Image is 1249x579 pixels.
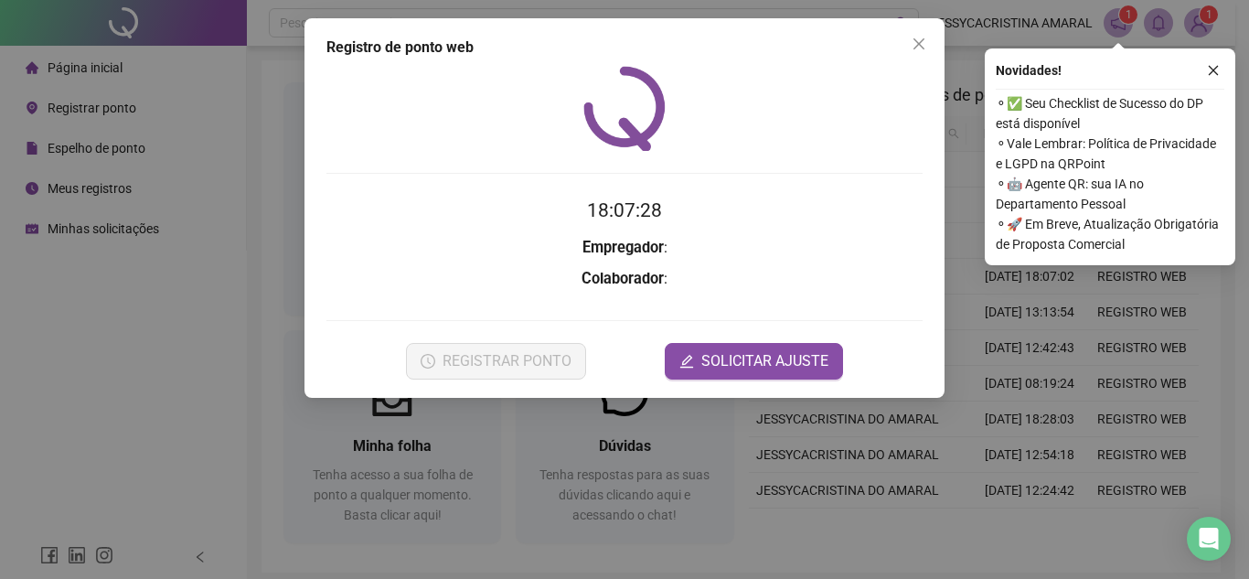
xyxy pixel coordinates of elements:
[996,60,1062,80] span: Novidades !
[587,199,662,221] time: 18:07:28
[582,270,664,287] strong: Colaborador
[996,214,1224,254] span: ⚬ 🚀 Em Breve, Atualização Obrigatória de Proposta Comercial
[701,350,828,372] span: SOLICITAR AJUSTE
[1187,517,1231,561] div: Open Intercom Messenger
[406,343,586,380] button: REGISTRAR PONTO
[583,66,666,151] img: QRPoint
[996,174,1224,214] span: ⚬ 🤖 Agente QR: sua IA no Departamento Pessoal
[326,236,923,260] h3: :
[665,343,843,380] button: editSOLICITAR AJUSTE
[582,239,664,256] strong: Empregador
[996,93,1224,134] span: ⚬ ✅ Seu Checklist de Sucesso do DP está disponível
[912,37,926,51] span: close
[679,354,694,369] span: edit
[996,134,1224,174] span: ⚬ Vale Lembrar: Política de Privacidade e LGPD na QRPoint
[326,37,923,59] div: Registro de ponto web
[1207,64,1220,77] span: close
[904,29,934,59] button: Close
[326,267,923,291] h3: :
